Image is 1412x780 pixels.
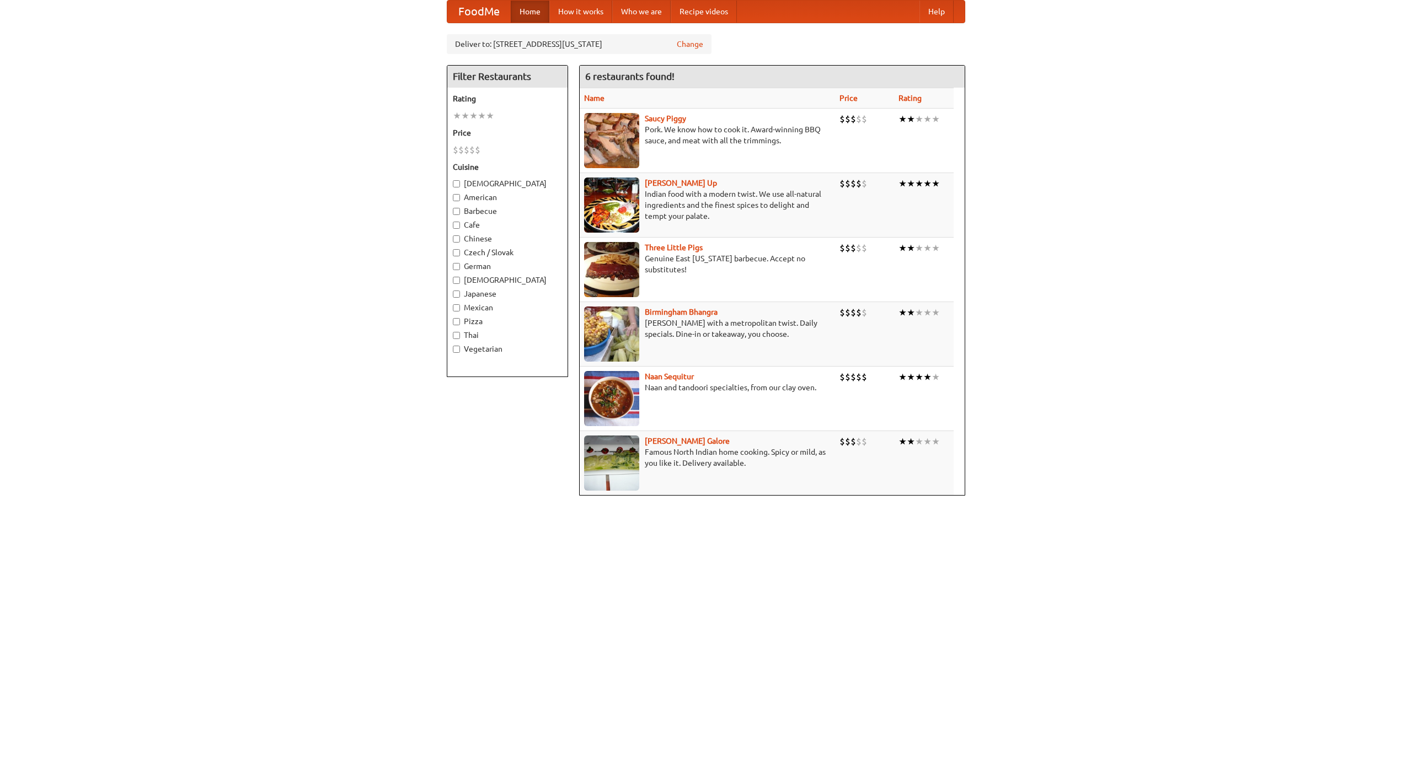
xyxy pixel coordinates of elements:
[453,304,460,311] input: Mexican
[584,113,639,168] img: saucy.jpg
[453,318,460,325] input: Pizza
[549,1,612,23] a: How it works
[453,162,562,173] h5: Cuisine
[453,233,562,244] label: Chinese
[645,179,717,187] a: [PERSON_NAME] Up
[453,343,562,354] label: Vegetarian
[453,222,460,229] input: Cafe
[862,371,867,383] li: $
[453,263,460,270] input: German
[845,371,851,383] li: $
[584,242,639,297] img: littlepigs.jpg
[453,194,460,201] input: American
[915,435,923,448] li: ★
[453,247,562,258] label: Czech / Slovak
[453,208,460,215] input: Barbecue
[915,242,923,254] li: ★
[453,291,460,298] input: Japanese
[453,178,562,189] label: [DEMOGRAPHIC_DATA]
[585,71,675,82] ng-pluralize: 6 restaurants found!
[475,144,480,156] li: $
[898,371,907,383] li: ★
[584,94,605,103] a: Name
[584,124,831,146] p: Pork. We know how to cook it. Award-winning BBQ sauce, and meat with all the trimmings.
[923,306,932,319] li: ★
[645,372,694,381] b: Naan Sequitur
[862,306,867,319] li: $
[677,39,703,50] a: Change
[923,177,932,190] li: ★
[453,332,460,339] input: Thai
[453,235,460,243] input: Chinese
[923,371,932,383] li: ★
[584,447,831,469] p: Famous North Indian home cooking. Spicy or mild, as you like it. Delivery available.
[645,243,703,252] b: Three Little Pigs
[898,94,922,103] a: Rating
[845,306,851,319] li: $
[845,242,851,254] li: $
[898,113,907,125] li: ★
[839,435,845,448] li: $
[923,113,932,125] li: ★
[671,1,737,23] a: Recipe videos
[584,253,831,275] p: Genuine East [US_STATE] barbecue. Accept no substitutes!
[486,110,494,122] li: ★
[839,242,845,254] li: $
[907,113,915,125] li: ★
[645,437,730,445] a: [PERSON_NAME] Galore
[915,371,923,383] li: ★
[453,144,458,156] li: $
[584,306,639,362] img: bhangra.jpg
[453,277,460,284] input: [DEMOGRAPHIC_DATA]
[464,144,469,156] li: $
[845,435,851,448] li: $
[453,261,562,272] label: German
[469,144,475,156] li: $
[856,435,862,448] li: $
[839,306,845,319] li: $
[851,435,856,448] li: $
[839,94,858,103] a: Price
[851,113,856,125] li: $
[856,177,862,190] li: $
[645,308,718,316] b: Birmingham Bhangra
[584,435,639,491] img: currygalore.jpg
[453,93,562,104] h5: Rating
[907,306,915,319] li: ★
[584,318,831,340] p: [PERSON_NAME] with a metropolitan twist. Daily specials. Dine-in or takeaway, you choose.
[932,371,940,383] li: ★
[453,219,562,230] label: Cafe
[845,113,851,125] li: $
[453,316,562,327] label: Pizza
[453,206,562,217] label: Barbecue
[584,189,831,222] p: Indian food with a modern twist. We use all-natural ingredients and the finest spices to delight ...
[907,435,915,448] li: ★
[469,110,478,122] li: ★
[453,192,562,203] label: American
[856,371,862,383] li: $
[932,306,940,319] li: ★
[584,177,639,233] img: curryup.jpg
[453,346,460,353] input: Vegetarian
[584,382,831,393] p: Naan and tandoori specialties, from our clay oven.
[898,306,907,319] li: ★
[851,242,856,254] li: $
[856,113,862,125] li: $
[923,435,932,448] li: ★
[915,113,923,125] li: ★
[447,1,511,23] a: FoodMe
[851,177,856,190] li: $
[907,371,915,383] li: ★
[856,306,862,319] li: $
[862,435,867,448] li: $
[645,114,686,123] b: Saucy Piggy
[453,330,562,341] label: Thai
[932,242,940,254] li: ★
[458,144,464,156] li: $
[453,249,460,256] input: Czech / Slovak
[447,66,568,88] h4: Filter Restaurants
[932,113,940,125] li: ★
[453,180,460,187] input: [DEMOGRAPHIC_DATA]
